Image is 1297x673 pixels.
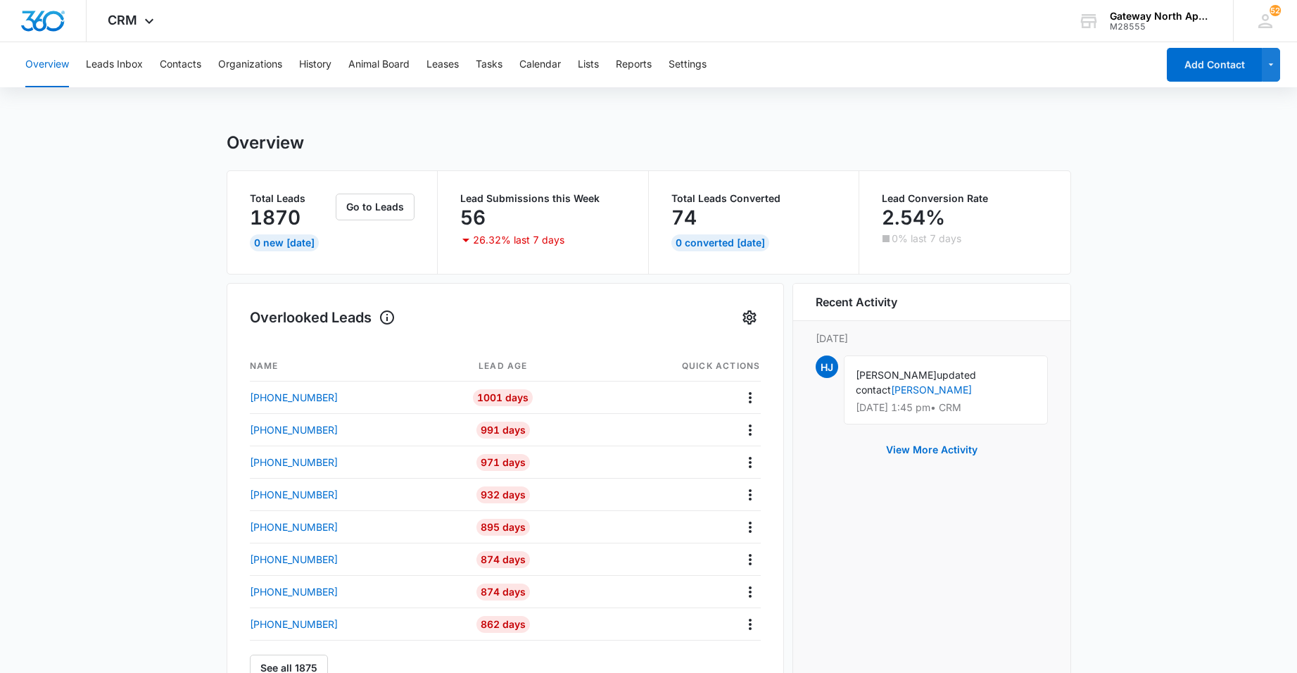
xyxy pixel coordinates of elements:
th: Name [250,351,430,382]
p: [PHONE_NUMBER] [250,487,338,502]
button: Actions [739,516,761,538]
span: 52 [1270,5,1281,16]
span: CRM [108,13,137,27]
button: Settings [738,306,761,329]
button: History [299,42,331,87]
div: account name [1110,11,1213,22]
div: 932 Days [476,486,530,503]
p: [PHONE_NUMBER] [250,584,338,599]
a: [PHONE_NUMBER] [250,520,430,534]
button: Actions [739,419,761,441]
div: 895 Days [476,519,530,536]
p: 2.54% [882,206,945,229]
p: [DATE] 1:45 pm • CRM [856,403,1036,413]
a: Go to Leads [336,201,415,213]
h1: Overlooked Leads [250,307,396,328]
button: Actions [739,548,761,570]
th: Lead age [430,351,576,382]
button: Go to Leads [336,194,415,220]
div: notifications count [1270,5,1281,16]
button: Actions [739,613,761,635]
div: 991 Days [476,422,530,439]
button: Actions [739,484,761,505]
th: Quick actions [576,351,761,382]
p: [PHONE_NUMBER] [250,520,338,534]
span: [PERSON_NAME] [856,369,937,381]
button: Overview [25,42,69,87]
button: Add Contact [1167,48,1262,82]
button: Actions [739,386,761,408]
button: Organizations [218,42,282,87]
a: [PHONE_NUMBER] [250,584,430,599]
p: Lead Conversion Rate [882,194,1048,203]
span: HJ [816,356,838,378]
p: 26.32% last 7 days [473,235,564,245]
button: Contacts [160,42,201,87]
a: [PHONE_NUMBER] [250,552,430,567]
a: [PHONE_NUMBER] [250,487,430,502]
p: [PHONE_NUMBER] [250,422,338,437]
p: [PHONE_NUMBER] [250,617,338,631]
div: 971 Days [476,454,530,471]
a: [PHONE_NUMBER] [250,455,430,470]
p: [DATE] [816,331,1048,346]
div: 874 Days [476,551,530,568]
p: Total Leads Converted [671,194,837,203]
div: account id [1110,22,1213,32]
button: Animal Board [348,42,410,87]
p: Total Leads [250,194,334,203]
button: Settings [669,42,707,87]
button: Actions [739,581,761,603]
div: 874 Days [476,584,530,600]
div: 0 New [DATE] [250,234,319,251]
p: 0% last 7 days [892,234,961,244]
h6: Recent Activity [816,294,897,310]
div: 862 Days [476,616,530,633]
p: 56 [460,206,486,229]
p: [PHONE_NUMBER] [250,455,338,470]
button: View More Activity [872,433,992,467]
a: [PHONE_NUMBER] [250,390,430,405]
a: [PERSON_NAME] [891,384,972,396]
button: Calendar [519,42,561,87]
div: 1001 Days [473,389,533,406]
p: Lead Submissions this Week [460,194,626,203]
p: [PHONE_NUMBER] [250,390,338,405]
h1: Overview [227,132,304,153]
a: [PHONE_NUMBER] [250,617,430,631]
p: [PHONE_NUMBER] [250,552,338,567]
p: 1870 [250,206,300,229]
div: 0 Converted [DATE] [671,234,769,251]
button: Tasks [476,42,502,87]
button: Leases [426,42,459,87]
button: Lists [578,42,599,87]
p: 74 [671,206,697,229]
button: Reports [616,42,652,87]
button: Actions [739,451,761,473]
button: Leads Inbox [86,42,143,87]
a: [PHONE_NUMBER] [250,422,430,437]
